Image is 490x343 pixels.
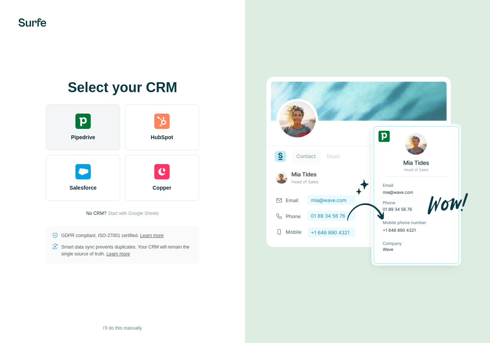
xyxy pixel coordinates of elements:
h1: Select your CRM [46,80,199,95]
span: Copper [153,184,171,192]
span: Pipedrive [71,133,95,141]
img: pipedrive's logo [75,114,91,129]
a: Learn more [140,233,163,238]
img: PIPEDRIVE image [266,65,469,279]
button: I’ll do this manually [98,322,147,334]
button: Start with Google Sheets [108,210,159,217]
p: GDPR compliant. ISO-27001 certified. [61,232,163,239]
p: Smart data sync prevents duplicates. Your CRM will remain the single source of truth. [61,244,193,257]
p: No CRM? [86,210,106,217]
a: Learn more [106,251,130,257]
span: HubSpot [151,133,173,141]
span: I’ll do this manually [103,325,142,332]
img: copper's logo [154,164,170,179]
img: hubspot's logo [154,114,170,129]
img: salesforce's logo [75,164,91,179]
span: Salesforce [70,184,97,192]
img: Surfe's logo [18,18,46,27]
